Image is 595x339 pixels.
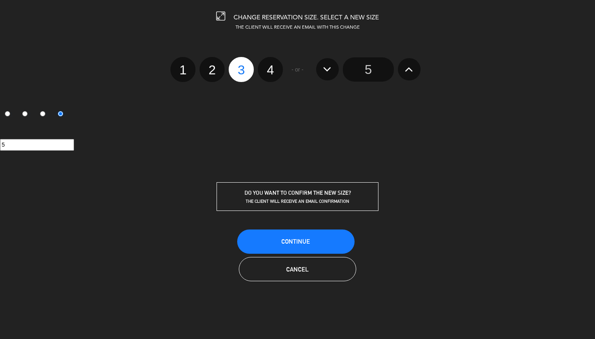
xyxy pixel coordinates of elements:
button: Continue [237,230,355,254]
input: 2 [22,111,28,116]
span: Continue [281,238,310,245]
span: DO YOU WANT TO CONFIRM THE NEW SIZE? [244,190,351,196]
span: THE CLIENT WILL RECEIVE AN EMAIL CONFIRMATION [246,198,349,204]
input: 1 [5,111,10,116]
label: 4 [258,57,283,82]
label: 3 [229,57,254,82]
label: 4 [53,107,71,121]
label: 1 [170,57,195,82]
button: Cancel [239,257,356,281]
span: Cancel [286,266,309,273]
label: 3 [36,107,53,121]
input: 4 [58,111,63,116]
label: 2 [200,57,225,82]
input: 3 [40,111,45,116]
span: THE CLIENT WILL RECEIVE AN EMAIL WITH THIS CHANGE [236,25,360,30]
span: CHANGE RESERVATION SIZE. SELECT A NEW SIZE [234,15,379,21]
span: - or - [291,65,304,74]
label: 2 [18,107,36,121]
